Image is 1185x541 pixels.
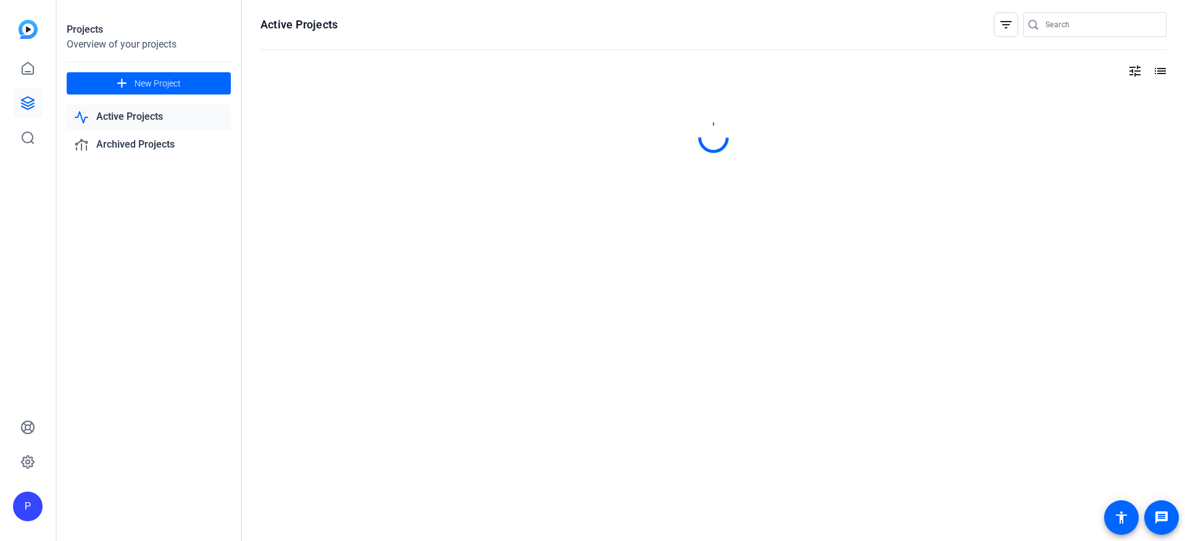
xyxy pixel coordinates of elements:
div: Overview of your projects [67,37,231,52]
mat-icon: add [114,76,130,91]
mat-icon: tune [1128,64,1142,78]
mat-icon: filter_list [999,17,1013,32]
mat-icon: message [1154,510,1169,525]
mat-icon: list [1152,64,1166,78]
input: Search [1046,17,1157,32]
mat-icon: accessibility [1114,510,1129,525]
button: New Project [67,72,231,94]
a: Archived Projects [67,132,231,157]
img: blue-gradient.svg [19,20,38,39]
div: P [13,492,43,521]
span: New Project [135,77,181,90]
a: Active Projects [67,104,231,130]
h1: Active Projects [260,17,338,32]
div: Projects [67,22,231,37]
